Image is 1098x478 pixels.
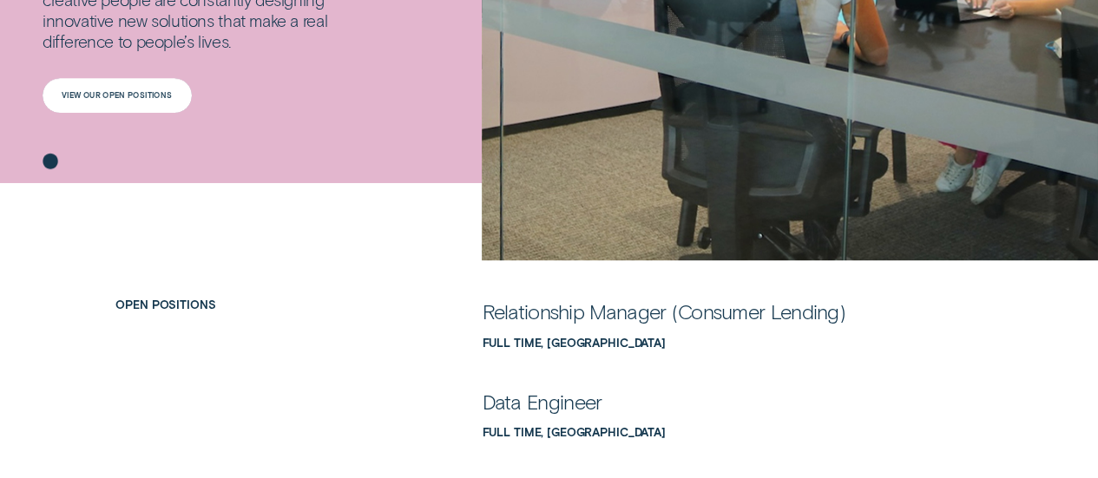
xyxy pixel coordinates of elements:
a: View our open positions [43,78,192,113]
a: Relationship Manager (Consumer Lending)Full Time, Sydney [482,311,982,350]
div: Full Time, Sydney [482,337,982,350]
div: Relationship Manager (Consumer Lending) [482,298,845,324]
div: View our open positions [62,92,172,99]
h2: Open Positions [109,298,403,311]
div: Full Time, Sydney [482,426,982,439]
a: Data EngineerFull Time, Sydney [482,402,982,440]
div: Data Engineer [482,389,602,415]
